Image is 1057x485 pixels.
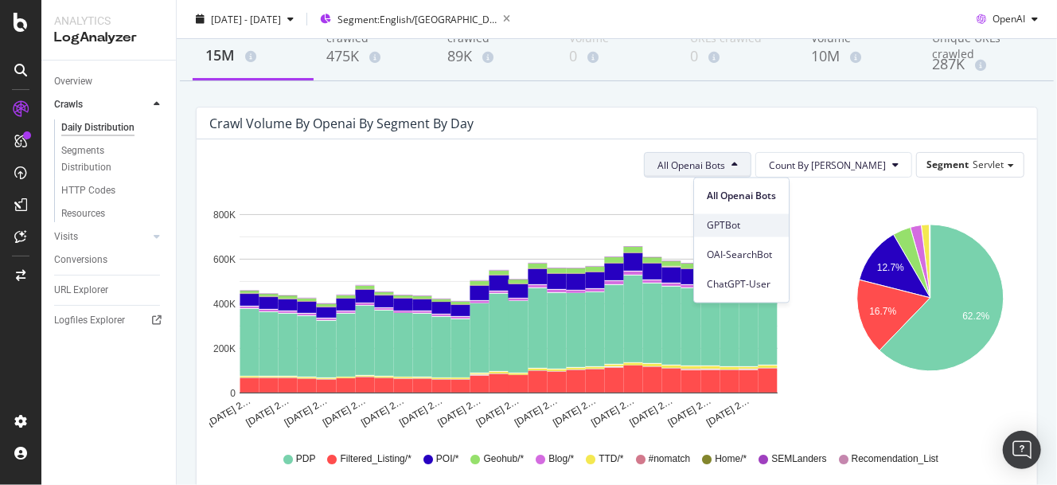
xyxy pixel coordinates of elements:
[54,312,165,329] a: Logfiles Explorer
[61,205,165,222] a: Resources
[973,158,1004,171] span: Servlet
[341,452,411,466] span: Filtered_Listing/*
[649,452,691,466] span: #nomatch
[852,452,938,466] span: Recomendation_List
[54,229,149,245] a: Visits
[839,190,1022,429] svg: A chart.
[933,54,1028,75] div: 287K
[54,252,107,268] div: Conversions
[755,152,912,178] button: Count By [PERSON_NAME]
[707,248,776,262] span: OAI-SearchBot
[54,312,125,329] div: Logfiles Explorer
[213,209,236,221] text: 800K
[1003,431,1041,469] div: Open Intercom Messenger
[54,252,165,268] a: Conversions
[707,218,776,233] span: GPTBot
[715,452,747,466] span: Home/*
[61,143,150,176] div: Segments Distribution
[962,311,989,323] text: 62.2%
[599,452,623,466] span: TTD/*
[54,282,108,299] div: URL Explorer
[707,189,776,203] span: All Openai Bots
[869,306,896,317] text: 16.7%
[61,182,115,199] div: HTTP Codes
[436,452,459,466] span: POI/*
[61,182,165,199] a: HTTP Codes
[811,46,907,67] div: 10M
[54,96,149,113] a: Crawls
[657,158,725,172] span: All Openai Bots
[54,73,92,90] div: Overview
[213,299,236,310] text: 400K
[926,158,969,171] span: Segment
[769,158,886,172] span: Count By Day
[213,343,236,354] text: 200K
[54,229,78,245] div: Visits
[970,6,1044,32] button: OpenAI
[61,205,105,222] div: Resources
[54,13,163,29] div: Analytics
[296,452,316,466] span: PDP
[326,46,422,67] div: 475K
[337,12,497,25] span: Segment: English/[GEOGRAPHIC_DATA]
[707,277,776,291] span: ChatGPT-User
[189,6,300,32] button: [DATE] - [DATE]
[690,46,786,67] div: 0
[209,115,474,131] div: Crawl Volume by openai by Segment by Day
[569,46,665,67] div: 0
[61,119,165,136] a: Daily Distribution
[771,452,826,466] span: SEMLanders
[54,29,163,47] div: LogAnalyzer
[548,452,574,466] span: Blog/*
[230,388,236,399] text: 0
[54,282,165,299] a: URL Explorer
[211,12,281,25] span: [DATE] - [DATE]
[644,152,751,178] button: All Openai Bots
[484,452,525,466] span: Geohub/*
[876,263,903,274] text: 12.7%
[61,143,165,176] a: Segments Distribution
[209,190,807,429] svg: A chart.
[54,96,83,113] div: Crawls
[993,12,1025,25] span: OpenAI
[314,6,517,32] button: Segment:English/[GEOGRAPHIC_DATA]
[448,46,544,67] div: 89K
[61,119,135,136] div: Daily Distribution
[54,73,165,90] a: Overview
[205,45,301,66] div: 15M
[213,254,236,265] text: 600K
